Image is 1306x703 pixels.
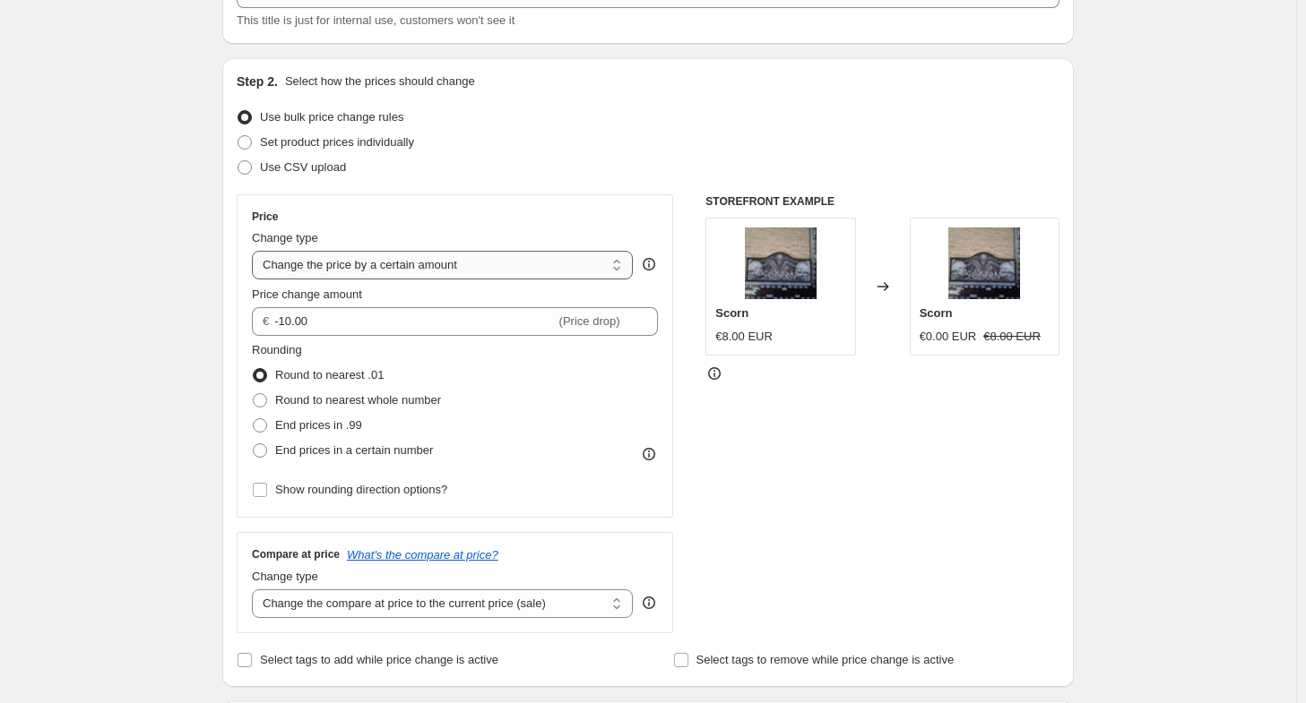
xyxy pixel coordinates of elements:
[252,547,340,562] h3: Compare at price
[252,287,362,301] span: Price change amount
[285,73,475,90] p: Select how the prices should change
[948,227,1020,299] img: 20240319_125155_80x.jpg
[260,653,498,666] span: Select tags to add while price change is active
[252,343,302,356] span: Rounding
[705,194,1060,209] h6: STOREFRONT EXAMPLE
[275,368,384,382] span: Round to nearest .01
[260,160,346,174] span: Use CSV upload
[252,570,318,583] span: Change type
[559,314,620,328] span: (Price drop)
[715,330,773,343] span: €8.00 EUR
[696,653,955,666] span: Select tags to remove while price change is active
[260,110,403,124] span: Use bulk price change rules
[237,73,278,90] h2: Step 2.
[275,483,447,496] span: Show rounding direction options?
[745,227,817,299] img: 20240319_125155_80x.jpg
[347,548,498,562] button: What's the compare at price?
[640,255,658,273] div: help
[640,594,658,612] div: help
[274,307,555,336] input: -10.00
[263,314,269,328] span: €
[252,231,318,244] span: Change type
[275,443,433,457] span: End prices in a certain number
[252,210,278,224] h3: Price
[715,306,748,320] span: Scorn
[275,393,441,407] span: Round to nearest whole number
[920,306,953,320] span: Scorn
[260,135,414,149] span: Set product prices individually
[920,330,977,343] span: €0.00 EUR
[237,13,515,27] span: This title is just for internal use, customers won't see it
[275,418,362,432] span: End prices in .99
[983,330,1041,343] span: €8.00 EUR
